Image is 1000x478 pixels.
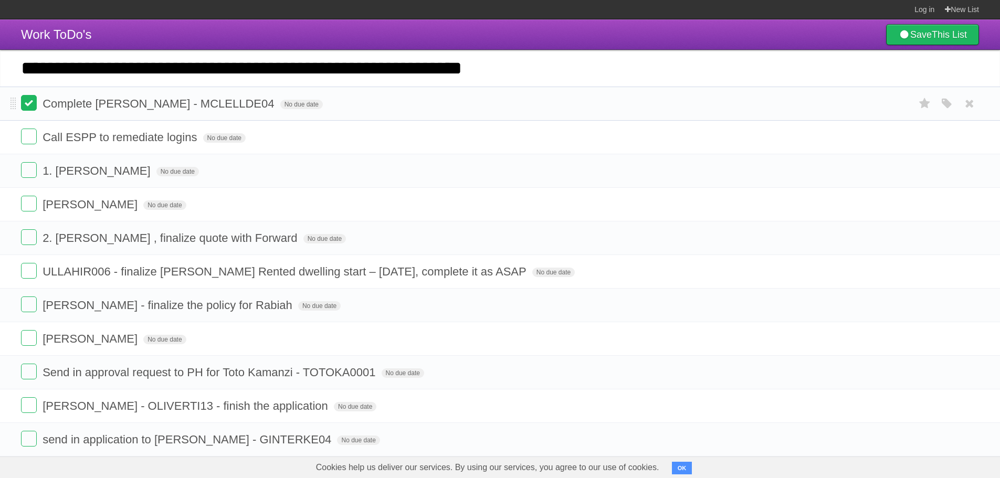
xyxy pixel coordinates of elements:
span: No due date [303,234,346,243]
label: Done [21,431,37,447]
span: No due date [203,133,246,143]
span: [PERSON_NAME] [43,332,140,345]
span: Complete [PERSON_NAME] - MCLELLDE04 [43,97,277,110]
span: Send in approval request to PH for Toto Kamanzi - TOTOKA0001 [43,366,378,379]
span: [PERSON_NAME] - finalize the policy for Rabiah [43,299,295,312]
span: 2. [PERSON_NAME] , finalize quote with Forward [43,231,300,245]
span: ULLAHIR006 - finalize [PERSON_NAME] Rented dwelling start – [DATE], complete it as ASAP [43,265,529,278]
a: SaveThis List [886,24,979,45]
span: No due date [156,167,199,176]
label: Done [21,330,37,346]
span: No due date [298,301,341,311]
label: Done [21,229,37,245]
label: Done [21,364,37,379]
label: Done [21,263,37,279]
span: 1. [PERSON_NAME] [43,164,153,177]
span: No due date [532,268,575,277]
span: No due date [143,335,186,344]
button: OK [672,462,692,474]
label: Done [21,95,37,111]
label: Done [21,397,37,413]
label: Done [21,162,37,178]
label: Done [21,196,37,211]
span: No due date [337,435,380,445]
span: Call ESPP to remediate logins [43,131,199,144]
span: send in application to [PERSON_NAME] - GINTERKE04 [43,433,334,446]
label: Star task [915,95,935,112]
span: No due date [143,200,186,210]
span: No due date [334,402,376,411]
label: Done [21,296,37,312]
b: This List [932,29,967,40]
span: [PERSON_NAME] - OLIVERTI13 - finish the application [43,399,331,412]
label: Done [21,129,37,144]
span: Work ToDo's [21,27,91,41]
span: Cookies help us deliver our services. By using our services, you agree to our use of cookies. [306,457,670,478]
span: No due date [382,368,424,378]
span: No due date [280,100,323,109]
span: [PERSON_NAME] [43,198,140,211]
